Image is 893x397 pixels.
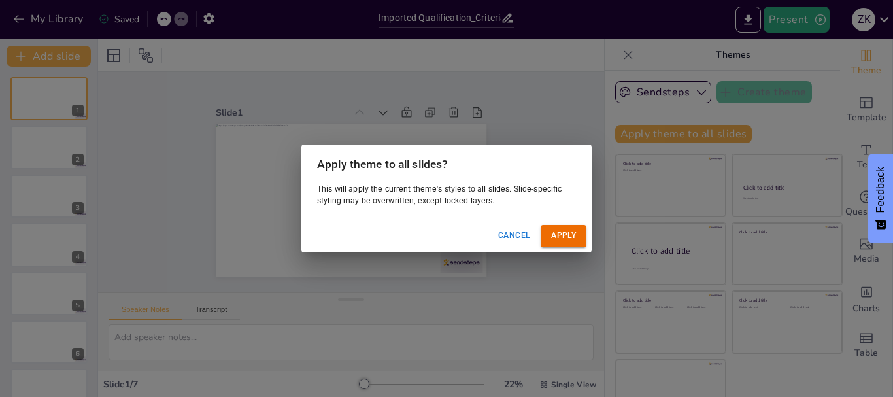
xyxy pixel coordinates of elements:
p: This will apply the current theme's styles to all slides. Slide-specific styling may be overwritt... [317,184,576,207]
button: Feedback - Show survey [868,154,893,243]
button: Apply [541,225,586,247]
button: Cancel [493,225,535,247]
h2: Apply theme to all slides? [301,145,592,184]
span: Feedback [875,167,886,213]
